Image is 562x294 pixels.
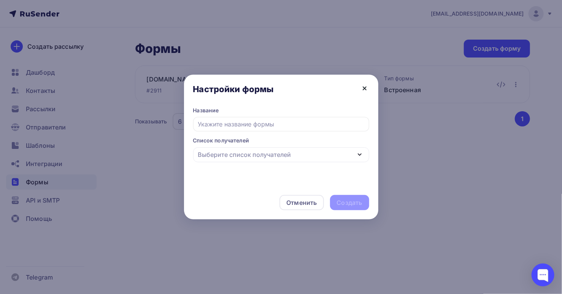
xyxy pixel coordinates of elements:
[193,147,369,162] button: Выберите список получателей
[286,198,317,207] div: Отменить
[193,117,369,131] input: Укажите название формы
[193,107,369,117] legend: Название
[193,137,369,147] legend: Список получателей
[198,150,291,159] div: Выберите список получателей
[193,84,274,94] div: Настройки формы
